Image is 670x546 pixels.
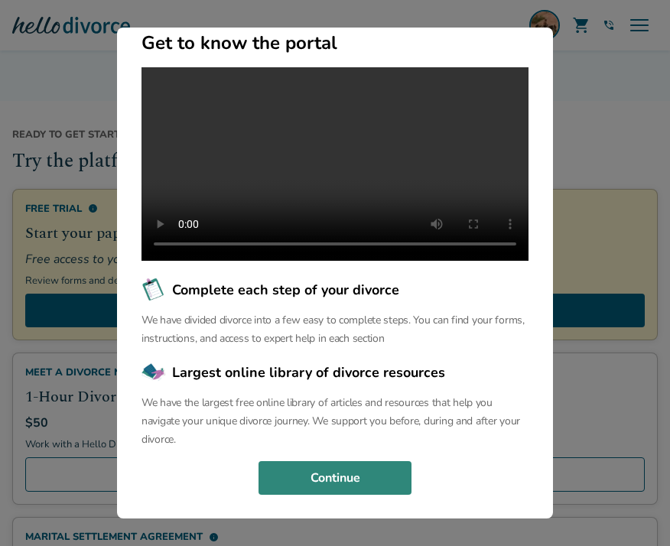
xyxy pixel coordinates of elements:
[172,362,445,382] span: Largest online library of divorce resources
[141,278,166,302] img: Complete each step of your divorce
[172,280,399,300] span: Complete each step of your divorce
[141,31,529,55] h2: Get to know the portal
[141,311,529,348] p: We have divided divorce into a few easy to complete steps. You can find your forms, instructions,...
[141,360,166,385] img: Largest online library of divorce resources
[594,473,670,546] iframe: Chat Widget
[141,394,529,449] p: We have the largest free online library of articles and resources that help you navigate your uni...
[259,461,411,495] button: Continue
